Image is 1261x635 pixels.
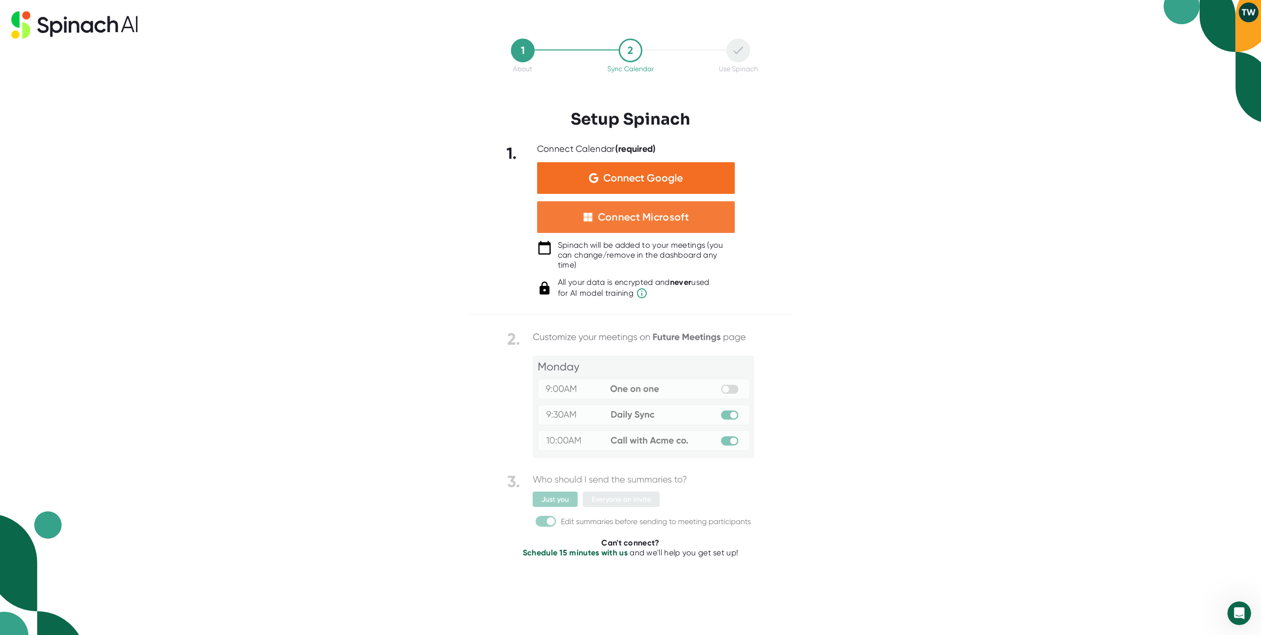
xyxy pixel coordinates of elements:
div: 2 [619,39,642,62]
h3: Setup Spinach [571,110,690,129]
b: (required) [615,143,656,154]
b: never [670,277,692,287]
div: Connect Microsoft [598,211,689,224]
a: Schedule 15 minutes with us [523,548,628,557]
div: All your data is encrypted and used [558,277,710,299]
b: Can't connect? [601,538,659,547]
b: 1. [506,144,517,163]
div: Sync Calendar [607,65,654,73]
div: About [513,65,532,73]
span: Connect Google [603,173,683,183]
button: TW [1239,2,1259,22]
div: Use Spinach [719,65,758,73]
iframe: Intercom live chat [1227,601,1251,625]
img: Following steps give you control of meetings that spinach can join [507,329,754,531]
div: and we'll help you get set up! [469,548,793,558]
div: Connect Calendar [537,143,656,155]
img: microsoft-white-squares.05348b22b8389b597c576c3b9d3cf43b.svg [583,212,593,222]
img: Aehbyd4JwY73AAAAAElFTkSuQmCC [589,173,598,183]
div: Spinach will be added to your meetings (you can change/remove in the dashboard any time) [558,240,735,270]
div: 1 [511,39,535,62]
span: for AI model training [558,287,710,299]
